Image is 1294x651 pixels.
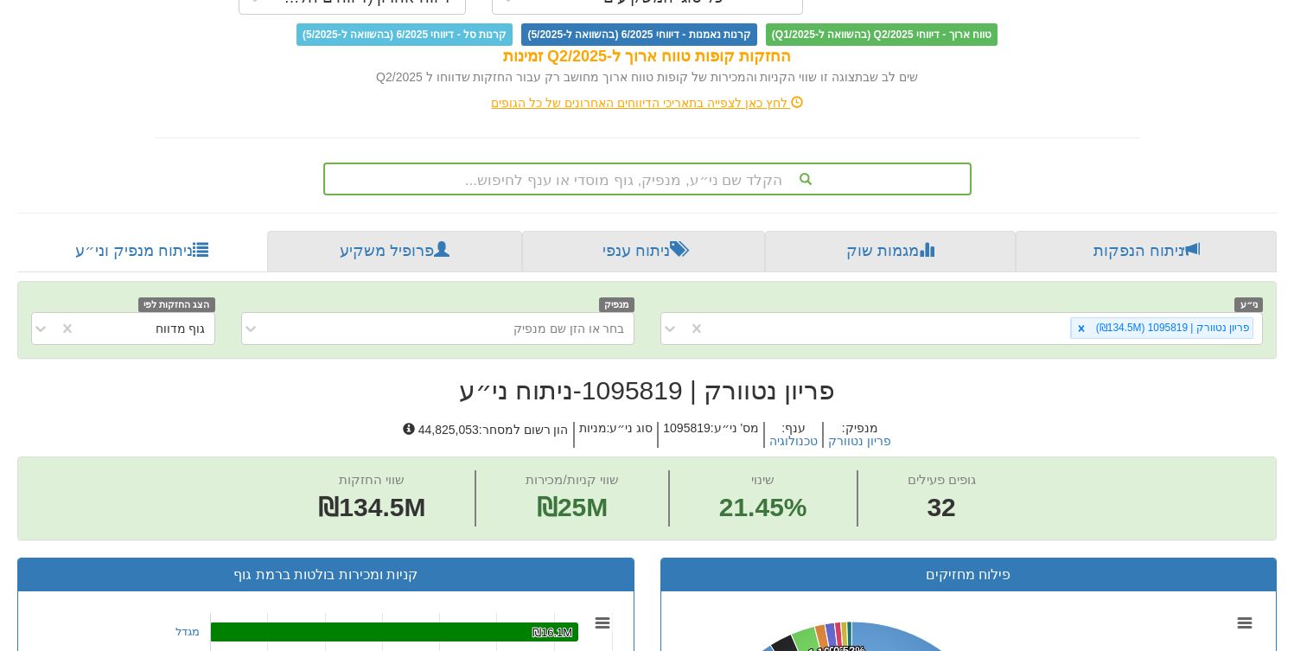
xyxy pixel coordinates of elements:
span: טווח ארוך - דיווחי Q2/2025 (בהשוואה ל-Q1/2025) [766,23,998,46]
span: ₪25M [537,493,608,521]
span: שינוי [751,472,774,487]
h3: פילוח מחזיקים [674,567,1264,583]
a: ניתוח ענפי [522,231,766,272]
a: מגמות שוק [765,231,1016,272]
div: החזקות קופות טווח ארוך ל-Q2/2025 זמינות [155,46,1140,68]
h5: מנפיק : [822,422,896,449]
h3: קניות ומכירות בולטות ברמת גוף [31,567,621,583]
tspan: ₪16.1M [532,626,572,639]
div: בחר או הזן שם מנפיק [513,320,625,337]
div: לחץ כאן לצפייה בתאריכי הדיווחים האחרונים של כל הגופים [142,94,1153,112]
button: טכנולוגיה [769,435,818,448]
span: קרנות סל - דיווחי 6/2025 (בהשוואה ל-5/2025) [296,23,513,46]
span: מנפיק [599,297,634,312]
a: ניתוח מנפיק וני״ע [17,231,267,272]
span: 21.45% [719,489,807,527]
span: קרנות נאמנות - דיווחי 6/2025 (בהשוואה ל-5/2025) [521,23,756,46]
div: שים לב שבתצוגה זו שווי הקניות והמכירות של קופות טווח ארוך מחושב רק עבור החזקות שדווחו ל Q2/2025 [155,68,1140,86]
button: פריון נטוורק [828,435,891,448]
h5: מס' ני״ע : 1095819 [657,422,763,449]
a: ניתוח הנפקות [1016,231,1277,272]
div: פריון נטוורק | 1095819 (₪134.5M) [1091,318,1253,338]
span: ₪134.5M [318,493,425,521]
span: הצג החזקות לפי [138,297,214,312]
a: פרופיל משקיע [267,231,522,272]
div: גוף מדווח [156,320,206,337]
h2: פריון נטוורק | 1095819 - ניתוח ני״ע [17,376,1277,405]
h5: סוג ני״ע : מניות [573,422,658,449]
span: 32 [908,489,976,527]
span: שווי החזקות [339,472,405,487]
h5: ענף : [763,422,822,449]
a: מגדל [175,625,200,638]
span: גופים פעילים [908,472,976,487]
span: ני״ע [1234,297,1263,312]
h5: הון רשום למסחר : 44,825,053 [398,422,573,449]
div: הקלד שם ני״ע, מנפיק, גוף מוסדי או ענף לחיפוש... [325,164,970,194]
span: שווי קניות/מכירות [526,472,618,487]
